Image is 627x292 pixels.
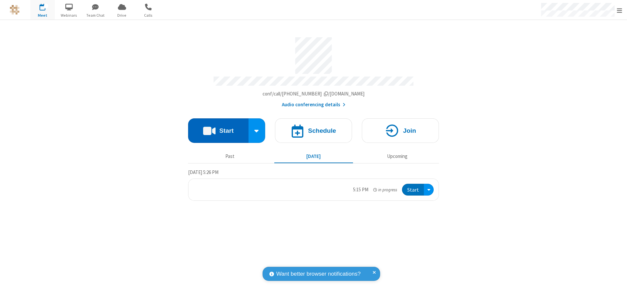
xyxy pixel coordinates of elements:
[83,12,108,18] span: Team Chat
[362,118,439,143] button: Join
[136,12,161,18] span: Calls
[274,150,353,163] button: [DATE]
[44,4,48,9] div: 1
[30,12,55,18] span: Meet
[263,91,365,97] span: Copy my meeting room link
[353,186,368,194] div: 5:15 PM
[373,187,397,193] em: in progress
[188,169,218,175] span: [DATE] 5:26 PM
[275,118,352,143] button: Schedule
[10,5,20,15] img: QA Selenium DO NOT DELETE OR CHANGE
[276,270,361,278] span: Want better browser notifications?
[249,118,265,143] div: Start conference options
[191,150,269,163] button: Past
[308,128,336,134] h4: Schedule
[282,101,346,109] button: Audio conferencing details
[110,12,134,18] span: Drive
[219,128,233,134] h4: Start
[57,12,81,18] span: Webinars
[263,90,365,98] button: Copy my meeting room linkCopy my meeting room link
[611,275,622,287] iframe: Chat
[188,32,439,109] section: Account details
[424,184,434,196] div: Open menu
[402,184,424,196] button: Start
[188,118,249,143] button: Start
[188,168,439,201] section: Today's Meetings
[403,128,416,134] h4: Join
[358,150,437,163] button: Upcoming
